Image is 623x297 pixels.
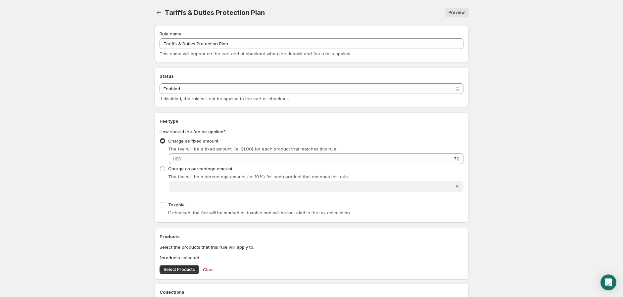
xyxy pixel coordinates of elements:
span: Taxable [168,202,185,207]
button: Settings [154,8,164,17]
span: Charge as fixed amount [168,138,218,144]
span: USD [173,156,181,161]
h2: Fee type [160,118,463,124]
span: Rule name [160,31,181,36]
div: Open Intercom Messenger [600,275,616,290]
h2: Collections [160,289,463,295]
span: Select Products [164,267,195,272]
span: If checked, the fee will be marked as taxable and will be included in the tax calculation. [168,210,351,215]
span: Preview [449,10,465,15]
p: Select the products that this rule will apply to. [160,244,463,250]
span: % [455,184,459,189]
span: The fee will be a fixed amount (ie. $1.00) for each product that matches this rule. [168,146,337,151]
p: products selected [160,254,463,261]
h2: Products [160,233,463,240]
button: Clear [199,263,218,276]
b: 1 [160,255,162,260]
a: Preview [445,8,469,17]
h2: Status [160,73,463,79]
span: Tariffs & Duties Protection Plan [165,9,265,17]
button: Select Products [160,265,199,274]
span: Clear [203,266,214,273]
span: If disabled, the rule will not be applied to the cart or checkout. [160,96,289,101]
span: Charge as percentage amount [168,166,232,171]
span: How should the fee be applied? [160,129,226,134]
p: The fee will be a percentage amount (ie. 10%) for each product that matches this rule. [168,173,463,180]
span: This name will appear on the cart and at checkout when the deposit and fee rule is applied [160,51,351,56]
